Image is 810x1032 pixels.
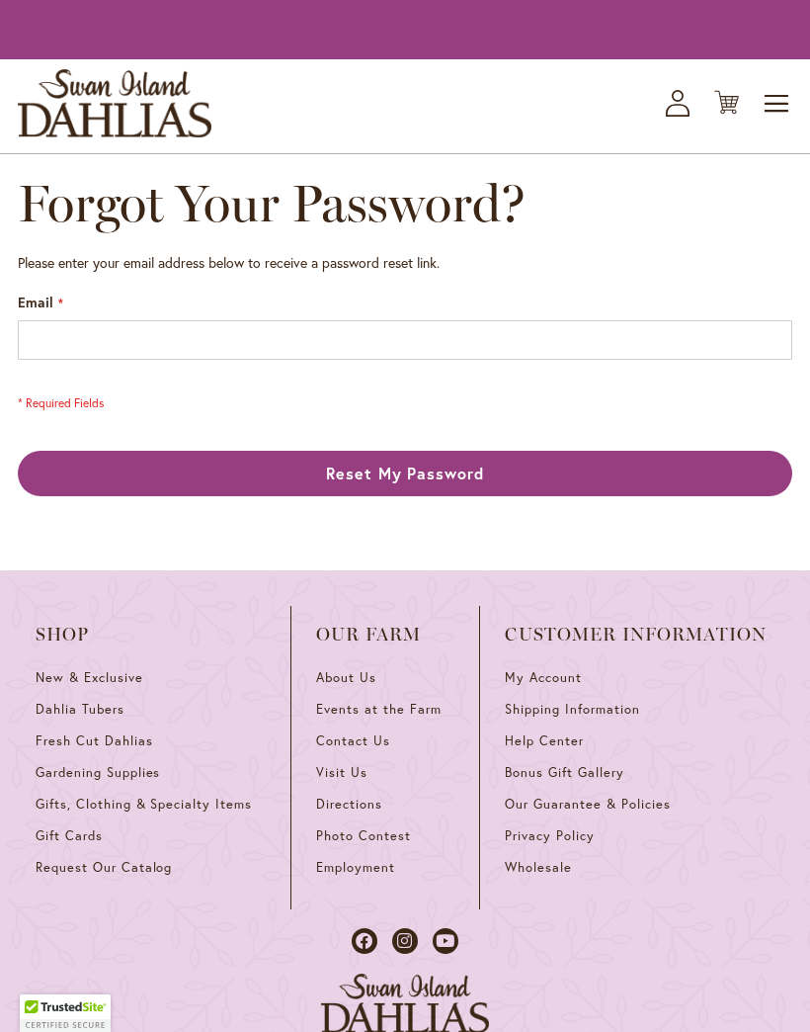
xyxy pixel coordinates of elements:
[316,732,390,749] span: Contact Us
[36,764,160,781] span: Gardening Supplies
[505,625,767,645] span: Customer Information
[18,451,792,496] button: Reset My Password
[18,253,792,273] div: Please enter your email address below to receive a password reset link.
[36,732,153,749] span: Fresh Cut Dahlias
[15,962,70,1017] iframe: Launch Accessibility Center
[433,928,458,954] a: Dahlias on Youtube
[316,764,367,781] span: Visit Us
[505,669,582,686] span: My Account
[36,796,252,813] span: Gifts, Clothing & Specialty Items
[316,625,454,645] span: Our Farm
[505,827,595,844] span: Privacy Policy
[36,669,143,686] span: New & Exclusive
[36,827,103,844] span: Gift Cards
[505,732,584,749] span: Help Center
[36,625,266,645] span: Shop
[18,293,53,311] span: Email
[505,859,572,876] span: Wholesale
[316,859,395,876] span: Employment
[316,796,382,813] span: Directions
[18,172,526,234] span: Forgot Your Password?
[392,928,418,954] a: Dahlias on Instagram
[352,928,377,954] a: Dahlias on Facebook
[36,701,124,718] span: Dahlia Tubers
[505,796,670,813] span: Our Guarantee & Policies
[326,463,485,483] span: Reset My Password
[316,827,411,844] span: Photo Contest
[505,701,639,718] span: Shipping Information
[18,69,211,137] a: store logo
[36,859,172,876] span: Request Our Catalog
[505,764,623,781] span: Bonus Gift Gallery
[316,701,441,718] span: Events at the Farm
[316,669,376,686] span: About Us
